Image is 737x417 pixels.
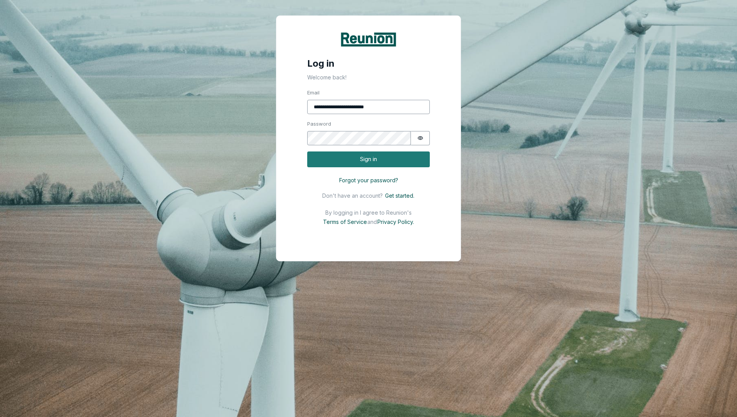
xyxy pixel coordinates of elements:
[377,217,416,226] button: Privacy Policy.
[383,191,415,200] button: Get started.
[307,151,430,167] button: Sign in
[307,173,430,187] button: Forgot your password?
[307,120,430,128] label: Password
[307,89,430,97] label: Email
[325,209,412,216] p: By logging in I agree to Reunion's
[411,131,430,146] button: Show password
[321,217,367,226] button: Terms of Service
[367,219,377,225] p: and
[276,50,461,69] h4: Log in
[322,192,383,199] p: Don't have an account?
[276,69,461,81] p: Welcome back!
[340,31,397,48] img: Reunion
